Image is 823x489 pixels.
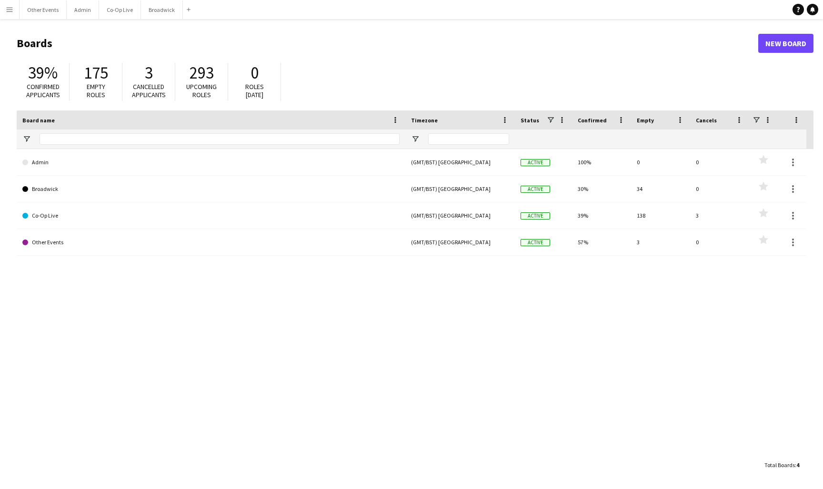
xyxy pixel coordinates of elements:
[145,62,153,83] span: 3
[17,36,758,50] h1: Boards
[764,461,795,469] span: Total Boards
[428,133,509,145] input: Timezone Filter Input
[405,229,515,255] div: (GMT/BST) [GEOGRAPHIC_DATA]
[690,176,749,202] div: 0
[22,176,400,202] a: Broadwick
[690,202,749,229] div: 3
[521,239,550,246] span: Active
[521,117,539,124] span: Status
[572,149,631,175] div: 100%
[22,149,400,176] a: Admin
[764,456,799,474] div: :
[20,0,67,19] button: Other Events
[251,62,259,83] span: 0
[578,117,607,124] span: Confirmed
[521,212,550,220] span: Active
[631,149,690,175] div: 0
[758,34,813,53] a: New Board
[141,0,183,19] button: Broadwick
[690,229,749,255] div: 0
[411,135,420,143] button: Open Filter Menu
[132,82,166,99] span: Cancelled applicants
[690,149,749,175] div: 0
[22,135,31,143] button: Open Filter Menu
[521,186,550,193] span: Active
[631,176,690,202] div: 34
[405,149,515,175] div: (GMT/BST) [GEOGRAPHIC_DATA]
[521,159,550,166] span: Active
[631,202,690,229] div: 138
[99,0,141,19] button: Co-Op Live
[637,117,654,124] span: Empty
[28,62,58,83] span: 39%
[22,229,400,256] a: Other Events
[405,176,515,202] div: (GMT/BST) [GEOGRAPHIC_DATA]
[572,176,631,202] div: 30%
[87,82,105,99] span: Empty roles
[572,202,631,229] div: 39%
[405,202,515,229] div: (GMT/BST) [GEOGRAPHIC_DATA]
[40,133,400,145] input: Board name Filter Input
[411,117,438,124] span: Timezone
[84,62,108,83] span: 175
[631,229,690,255] div: 3
[186,82,217,99] span: Upcoming roles
[22,117,55,124] span: Board name
[190,62,214,83] span: 293
[796,461,799,469] span: 4
[26,82,60,99] span: Confirmed applicants
[245,82,264,99] span: Roles [DATE]
[67,0,99,19] button: Admin
[696,117,717,124] span: Cancels
[22,202,400,229] a: Co-Op Live
[572,229,631,255] div: 57%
